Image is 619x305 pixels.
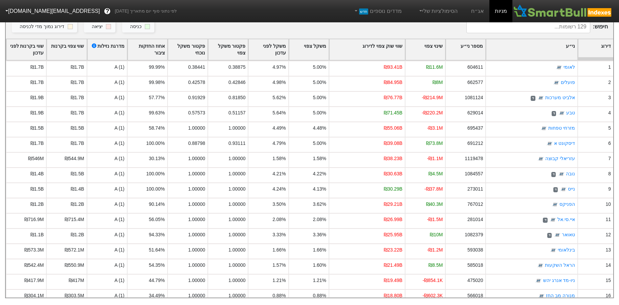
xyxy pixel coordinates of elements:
[30,140,44,147] div: ₪1.7B
[467,109,483,116] div: 629014
[87,39,127,60] div: Toggle SortBy
[65,292,84,299] div: ₪303.5M
[427,246,443,254] div: -₪1.2M
[558,247,575,253] a: בינלאומי
[560,186,567,193] img: tase link
[228,79,245,86] div: 0.42846
[71,125,84,132] div: ₪1.5B
[228,201,245,208] div: 1.00000
[313,125,326,132] div: 4.48%
[608,155,611,162] div: 7
[608,125,611,132] div: 5
[467,64,483,71] div: 604611
[428,262,443,269] div: ₪8.5M
[71,64,84,71] div: ₪1.7B
[20,23,64,30] div: דירוג נמוך מדי לכניסה
[563,65,575,70] a: לאומי
[87,106,127,122] div: A (1)
[30,170,44,177] div: ₪1.4B
[313,64,326,71] div: 5.00%
[313,262,326,269] div: 1.60%
[24,277,44,284] div: ₪417.9M
[87,152,127,167] div: A (1)
[545,263,575,268] a: הראל השקעות
[426,140,443,147] div: ₪73.8M
[558,110,565,117] img: tase link
[91,43,125,57] div: מדרגת נזילות
[313,292,326,299] div: 0.88%
[384,231,402,238] div: ₪25.95B
[561,80,575,85] a: פועלים
[415,4,461,18] a: הסימולציות שלי
[208,39,248,60] div: Toggle SortBy
[540,125,547,132] img: tase link
[512,4,614,18] img: SmartBull
[248,39,288,60] div: Toggle SortBy
[545,156,575,161] a: עזריאלי קבוצה
[30,109,44,116] div: ₪1.9B
[608,109,611,116] div: 4
[188,155,205,162] div: 1.00000
[92,23,103,30] div: יציאה
[427,155,443,162] div: -₪1.1M
[65,155,84,162] div: ₪544.9M
[313,246,326,254] div: 1.66%
[24,262,44,269] div: ₪542.4M
[562,232,575,238] a: טאואר
[313,94,326,101] div: 5.00%
[384,246,402,254] div: ₪23.22B
[384,94,402,101] div: ₪76.77B
[313,170,326,177] div: 4.22%
[359,8,368,15] span: חדש
[465,94,483,101] div: 1081124
[578,39,613,60] div: Toggle SortBy
[149,64,165,71] div: 99.99%
[130,23,141,30] div: כניסה
[188,231,205,238] div: 1.00000
[272,292,286,299] div: 0.88%
[149,277,165,284] div: 44.79%
[272,277,286,284] div: 1.21%
[228,262,245,269] div: 1.00000
[71,186,84,193] div: ₪1.4B
[71,94,84,101] div: ₪1.7B
[272,170,286,177] div: 4.21%
[405,39,445,60] div: Toggle SortBy
[543,218,547,223] span: ד
[426,64,443,71] div: ₪11.6M
[228,216,245,223] div: 1.00000
[467,292,483,299] div: 566018
[467,140,483,147] div: 691212
[467,186,483,193] div: 273011
[606,262,611,269] div: 14
[608,140,611,147] div: 6
[24,246,44,254] div: ₪573.3M
[465,231,483,238] div: 1082379
[30,201,44,208] div: ₪1.2B
[608,170,611,177] div: 8
[422,94,443,101] div: -₪214.9M
[384,109,402,116] div: ₪71.45B
[30,94,44,101] div: ₪1.9B
[28,155,44,162] div: ₪546M
[71,201,84,208] div: ₪1.2B
[272,140,286,147] div: 4.79%
[87,91,127,106] div: A (1)
[272,246,286,254] div: 1.66%
[87,182,127,198] div: A (1)
[384,277,402,284] div: ₪19.49B
[228,277,245,284] div: 1.00000
[606,216,611,223] div: 11
[428,170,443,177] div: ₪4.5M
[65,262,84,269] div: ₪550.9M
[546,140,553,147] img: tase link
[384,201,402,208] div: ₪29.21B
[272,216,286,223] div: 2.08%
[557,217,575,222] a: איי.סי.אל
[228,231,245,238] div: 1.00000
[608,64,611,71] div: 1
[30,186,44,193] div: ₪1.5B
[149,94,165,101] div: 57.77%
[149,79,165,86] div: 99.98%
[6,39,46,60] div: Toggle SortBy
